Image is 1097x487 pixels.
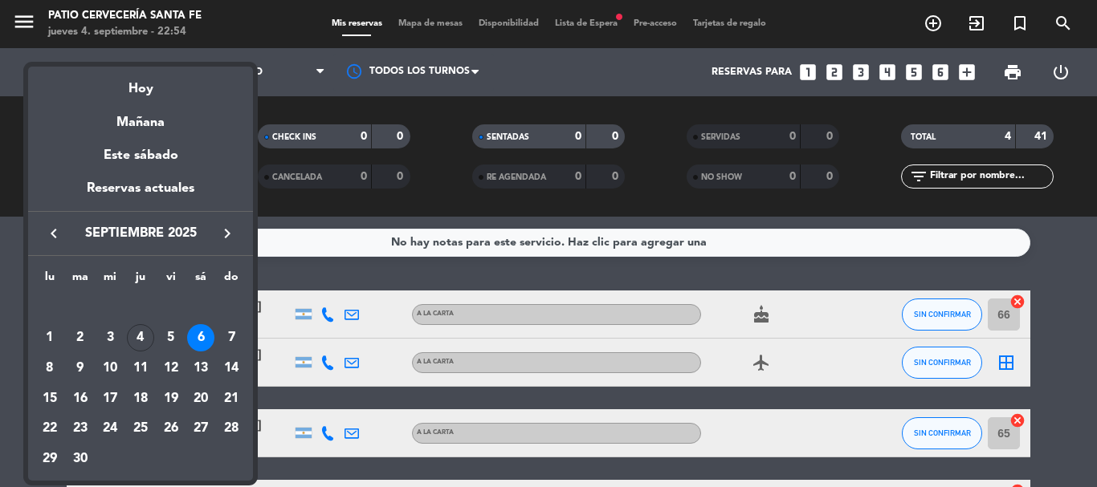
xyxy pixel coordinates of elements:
td: 5 de septiembre de 2025 [156,323,186,354]
div: Este sábado [28,133,253,178]
td: 4 de septiembre de 2025 [125,323,156,354]
td: 10 de septiembre de 2025 [95,353,125,384]
div: 7 [218,324,245,351]
td: 29 de septiembre de 2025 [35,444,65,474]
td: 21 de septiembre de 2025 [216,384,247,414]
div: 20 [187,385,214,412]
td: 12 de septiembre de 2025 [156,353,186,384]
td: 9 de septiembre de 2025 [65,353,96,384]
div: 12 [157,355,185,382]
th: martes [65,268,96,293]
th: viernes [156,268,186,293]
td: 6 de septiembre de 2025 [186,323,217,354]
div: 5 [157,324,185,351]
div: 9 [67,355,94,382]
td: 19 de septiembre de 2025 [156,384,186,414]
div: 29 [36,445,63,473]
button: keyboard_arrow_right [213,223,242,244]
td: 28 de septiembre de 2025 [216,414,247,444]
i: keyboard_arrow_right [218,224,237,243]
div: Reservas actuales [28,178,253,211]
td: 3 de septiembre de 2025 [95,323,125,354]
td: 1 de septiembre de 2025 [35,323,65,354]
span: septiembre 2025 [68,223,213,244]
div: 8 [36,355,63,382]
div: Mañana [28,100,253,133]
div: 3 [96,324,124,351]
td: 15 de septiembre de 2025 [35,384,65,414]
div: 27 [187,416,214,443]
div: 23 [67,416,94,443]
td: 17 de septiembre de 2025 [95,384,125,414]
td: 11 de septiembre de 2025 [125,353,156,384]
div: 6 [187,324,214,351]
div: 21 [218,385,245,412]
div: Hoy [28,67,253,99]
td: 30 de septiembre de 2025 [65,444,96,474]
td: 26 de septiembre de 2025 [156,414,186,444]
div: 14 [218,355,245,382]
div: 25 [127,416,154,443]
td: 14 de septiembre de 2025 [216,353,247,384]
div: 30 [67,445,94,473]
th: domingo [216,268,247,293]
td: 20 de septiembre de 2025 [186,384,217,414]
td: 16 de septiembre de 2025 [65,384,96,414]
div: 22 [36,416,63,443]
div: 13 [187,355,214,382]
div: 19 [157,385,185,412]
div: 26 [157,416,185,443]
td: 23 de septiembre de 2025 [65,414,96,444]
td: 7 de septiembre de 2025 [216,323,247,354]
i: keyboard_arrow_left [44,224,63,243]
th: jueves [125,268,156,293]
div: 17 [96,385,124,412]
td: 24 de septiembre de 2025 [95,414,125,444]
td: 18 de septiembre de 2025 [125,384,156,414]
div: 1 [36,324,63,351]
th: lunes [35,268,65,293]
td: 13 de septiembre de 2025 [186,353,217,384]
div: 2 [67,324,94,351]
td: 22 de septiembre de 2025 [35,414,65,444]
div: 24 [96,416,124,443]
div: 18 [127,385,154,412]
td: 8 de septiembre de 2025 [35,353,65,384]
td: 25 de septiembre de 2025 [125,414,156,444]
div: 16 [67,385,94,412]
td: 2 de septiembre de 2025 [65,323,96,354]
button: keyboard_arrow_left [39,223,68,244]
div: 11 [127,355,154,382]
div: 10 [96,355,124,382]
th: miércoles [95,268,125,293]
th: sábado [186,268,217,293]
div: 15 [36,385,63,412]
div: 4 [127,324,154,351]
div: 28 [218,416,245,443]
td: SEP. [35,293,247,323]
td: 27 de septiembre de 2025 [186,414,217,444]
